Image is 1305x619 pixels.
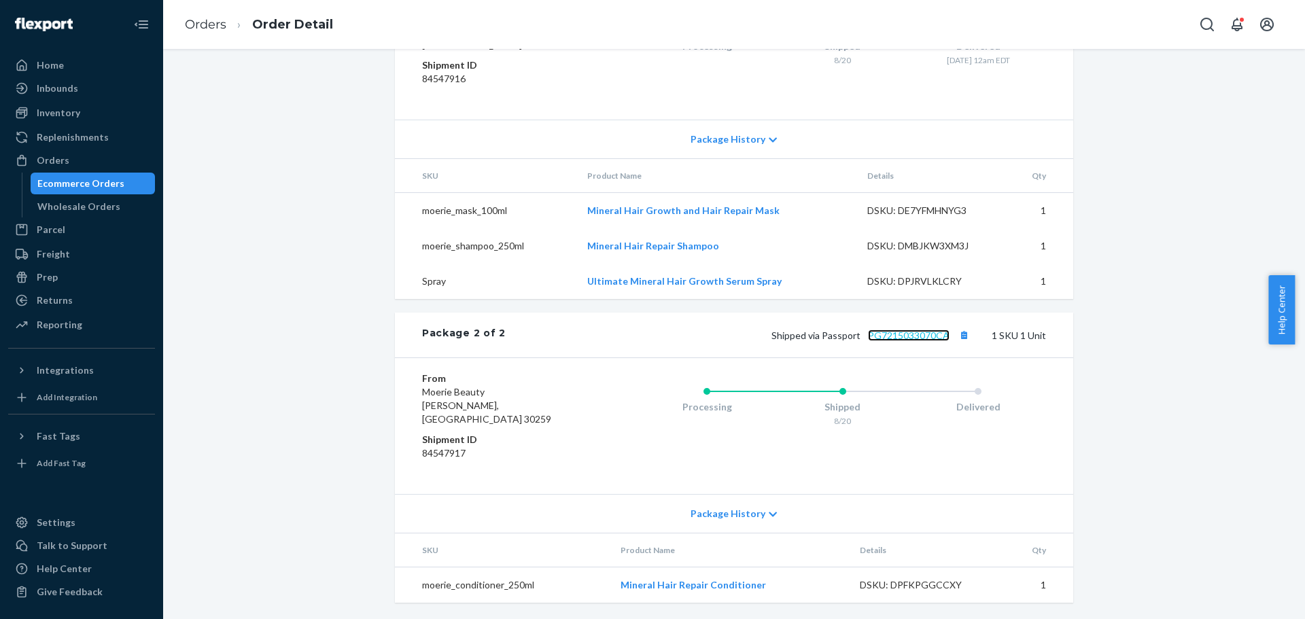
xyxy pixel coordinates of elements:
a: Replenishments [8,126,155,148]
a: Freight [8,243,155,265]
span: Package History [691,507,765,520]
a: Ultimate Mineral Hair Growth Serum Spray [587,275,782,287]
dd: 84547917 [422,446,585,460]
a: Add Fast Tag [8,453,155,474]
a: Inbounds [8,77,155,99]
td: 1 [1005,264,1073,299]
a: Order Detail [252,17,333,32]
div: Add Fast Tag [37,457,86,469]
a: Mineral Hair Repair Shampoo [587,240,719,251]
div: Settings [37,516,75,529]
div: Home [37,58,64,72]
div: 1 SKU 1 Unit [506,326,1046,344]
div: Freight [37,247,70,261]
img: Flexport logo [15,18,73,31]
th: Qty [998,533,1073,567]
a: Orders [8,149,155,171]
td: moerie_mask_100ml [395,193,576,229]
a: Mineral Hair Growth and Hair Repair Mask [587,205,780,216]
button: Open Search Box [1194,11,1221,38]
a: Home [8,54,155,76]
div: Help Center [37,562,92,576]
div: DSKU: DE7YFMHNYG3 [867,204,995,217]
div: DSKU: DPFKPGGCCXY [860,578,988,592]
ol: breadcrumbs [174,5,344,45]
button: Fast Tags [8,425,155,447]
button: Close Navigation [128,11,155,38]
dt: From [422,372,585,385]
div: Package 2 of 2 [422,326,506,344]
div: Returns [37,294,73,307]
button: Open notifications [1223,11,1251,38]
button: Open account menu [1253,11,1281,38]
div: Orders [37,154,69,167]
a: Wholesale Orders [31,196,156,217]
th: Details [856,159,1006,193]
td: 1 [998,567,1073,603]
dt: Shipment ID [422,433,585,446]
a: Settings [8,512,155,533]
a: Orders [185,17,226,32]
div: [DATE] 12am EDT [910,54,1046,66]
div: Inbounds [37,82,78,95]
td: Spray [395,264,576,299]
div: Shipped [775,400,911,414]
div: Integrations [37,364,94,377]
div: Talk to Support [37,539,107,552]
div: Inventory [37,106,80,120]
div: Processing [639,400,775,414]
button: Copy tracking number [955,326,973,344]
div: DSKU: DMBJKW3XM3J [867,239,995,253]
button: Help Center [1268,275,1295,344]
a: Inventory [8,102,155,124]
div: Reporting [37,318,82,332]
td: 1 [1005,228,1073,264]
dt: Shipment ID [422,58,585,72]
div: Parcel [37,223,65,236]
th: Qty [1005,159,1073,193]
button: Integrations [8,359,155,381]
span: Shipped via Passport [771,330,973,341]
a: Prep [8,266,155,288]
td: moerie_shampoo_250ml [395,228,576,264]
div: DSKU: DPJRVLKLCRY [867,275,995,288]
div: 8/20 [775,415,911,427]
a: PG7215033070CA [868,330,950,341]
div: Give Feedback [37,585,103,599]
th: Product Name [610,533,849,567]
td: moerie_conditioner_250ml [395,567,610,603]
dd: 84547916 [422,72,585,86]
a: Parcel [8,219,155,241]
span: Package History [691,132,765,146]
a: Talk to Support [8,535,155,556]
div: Ecommerce Orders [37,177,124,190]
td: 1 [1005,193,1073,229]
a: Reporting [8,314,155,336]
div: Delivered [910,400,1046,414]
a: Mineral Hair Repair Conditioner [621,579,766,590]
button: Give Feedback [8,581,155,603]
a: Help Center [8,558,155,580]
th: SKU [395,159,576,193]
div: 8/20 [775,54,911,66]
div: Fast Tags [37,429,80,443]
div: Wholesale Orders [37,200,120,213]
th: Product Name [576,159,856,193]
span: Moerie Beauty [PERSON_NAME], [GEOGRAPHIC_DATA] 30259 [422,386,551,425]
a: Returns [8,289,155,311]
a: Add Integration [8,387,155,408]
div: Replenishments [37,130,109,144]
div: Prep [37,270,58,284]
div: Add Integration [37,391,97,403]
th: Details [849,533,998,567]
a: Ecommerce Orders [31,173,156,194]
th: SKU [395,533,610,567]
